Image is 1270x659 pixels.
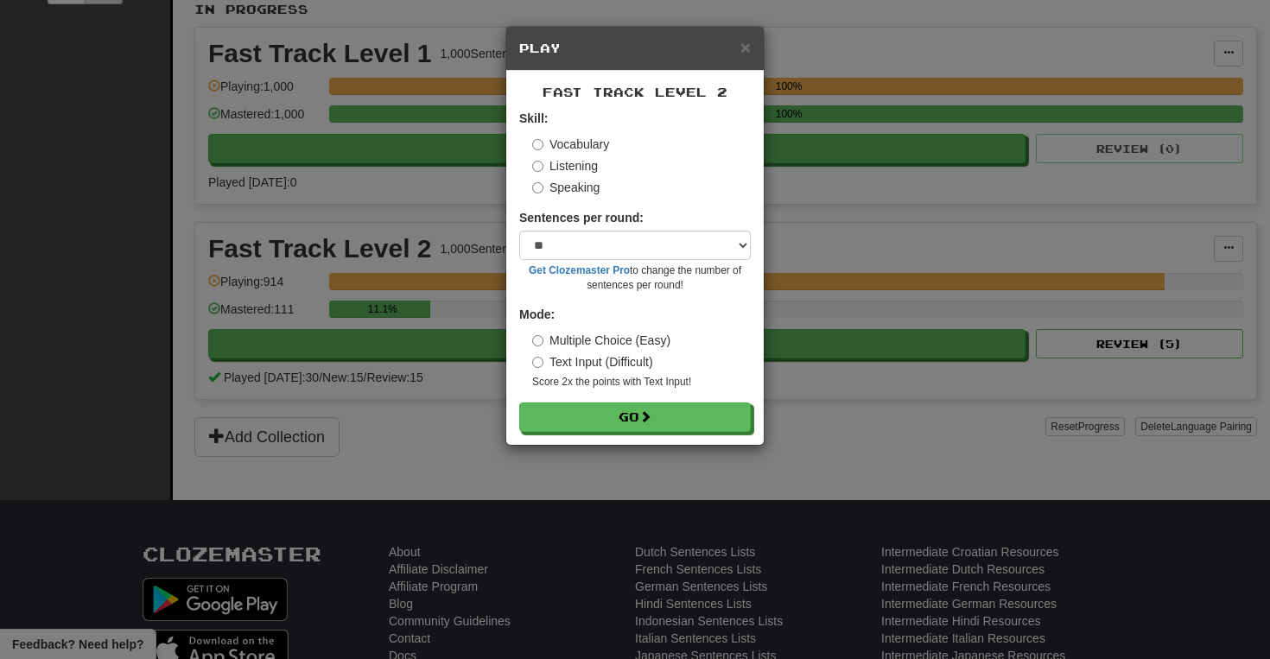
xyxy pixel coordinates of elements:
[740,37,751,57] span: ×
[532,375,751,390] small: Score 2x the points with Text Input !
[532,179,600,196] label: Speaking
[543,85,727,99] span: Fast Track Level 2
[532,182,543,193] input: Speaking
[532,136,609,153] label: Vocabulary
[740,38,751,56] button: Close
[519,209,644,226] label: Sentences per round:
[519,402,751,432] button: Go
[519,263,751,293] small: to change the number of sentences per round!
[532,335,543,346] input: Multiple Choice (Easy)
[532,161,543,172] input: Listening
[519,40,751,57] h5: Play
[532,332,670,349] label: Multiple Choice (Easy)
[532,139,543,150] input: Vocabulary
[519,111,548,125] strong: Skill:
[532,357,543,368] input: Text Input (Difficult)
[519,307,555,321] strong: Mode:
[532,157,598,174] label: Listening
[532,353,653,371] label: Text Input (Difficult)
[529,264,630,276] a: Get Clozemaster Pro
